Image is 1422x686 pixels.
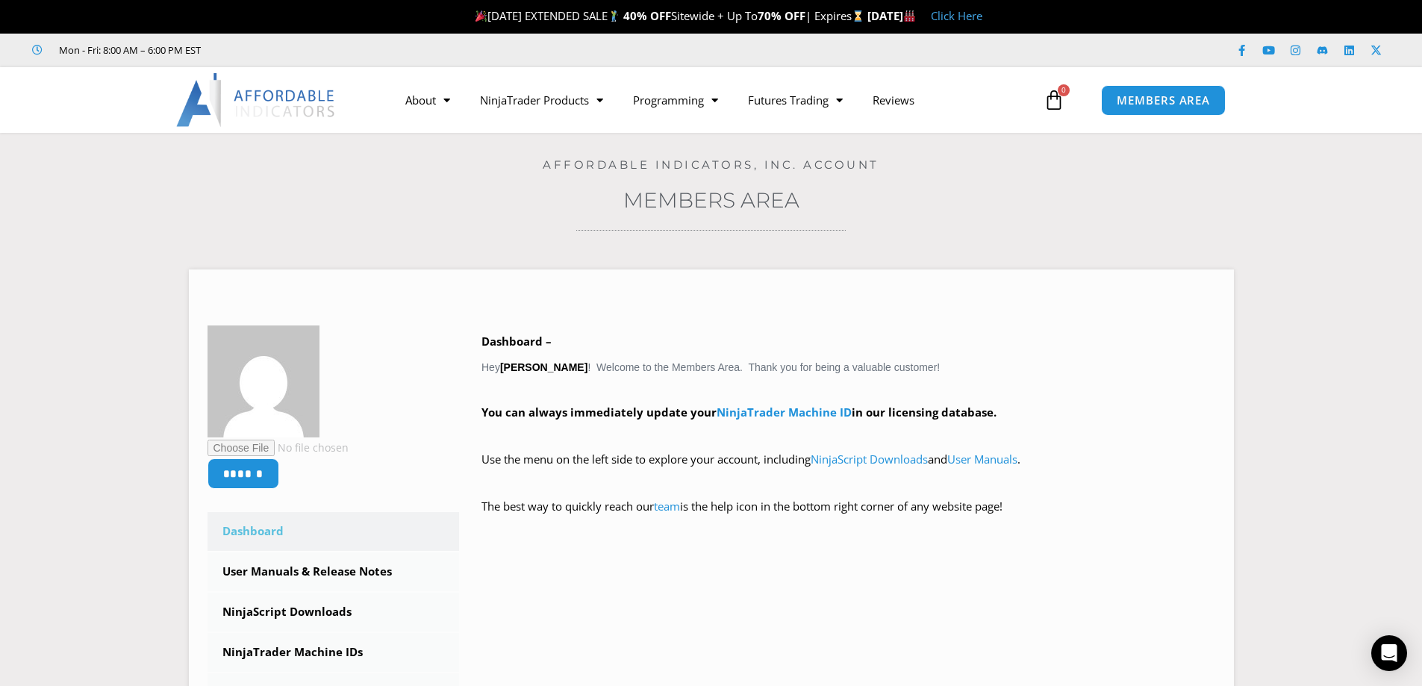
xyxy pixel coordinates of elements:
[222,43,446,57] iframe: Customer reviews powered by Trustpilot
[481,334,552,349] b: Dashboard –
[858,83,929,117] a: Reviews
[717,405,852,420] a: NinjaTrader Machine ID
[904,10,915,22] img: 🏭
[390,83,1040,117] nav: Menu
[947,452,1017,467] a: User Manuals
[758,8,805,23] strong: 70% OFF
[481,405,997,420] strong: You can always immediately update your in our licensing database.
[208,552,460,591] a: User Manuals & Release Notes
[654,499,680,514] a: team
[55,41,201,59] span: Mon - Fri: 8:00 AM – 6:00 PM EST
[1371,635,1407,671] div: Open Intercom Messenger
[208,325,319,437] img: bddc036d8a594b73211226d7f1b62c6b42c13e7d395964bc5dc11361869ae2d4
[623,8,671,23] strong: 40% OFF
[176,73,337,127] img: LogoAI | Affordable Indicators – NinjaTrader
[475,10,487,22] img: 🎉
[852,10,864,22] img: ⌛
[208,593,460,632] a: NinjaScript Downloads
[481,496,1215,538] p: The best way to quickly reach our is the help icon in the bottom right corner of any website page!
[608,10,620,22] img: 🏌️‍♂️
[1117,95,1210,106] span: MEMBERS AREA
[1058,84,1070,96] span: 0
[500,361,587,373] strong: [PERSON_NAME]
[623,187,799,213] a: Members Area
[618,83,733,117] a: Programming
[543,158,879,172] a: Affordable Indicators, Inc. Account
[390,83,465,117] a: About
[733,83,858,117] a: Futures Trading
[465,83,618,117] a: NinjaTrader Products
[208,633,460,672] a: NinjaTrader Machine IDs
[472,8,867,23] span: [DATE] EXTENDED SALE Sitewide + Up To | Expires
[867,8,916,23] strong: [DATE]
[481,449,1215,491] p: Use the menu on the left side to explore your account, including and .
[931,8,982,23] a: Click Here
[811,452,928,467] a: NinjaScript Downloads
[208,512,460,551] a: Dashboard
[1021,78,1087,122] a: 0
[481,331,1215,538] div: Hey ! Welcome to the Members Area. Thank you for being a valuable customer!
[1101,85,1226,116] a: MEMBERS AREA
